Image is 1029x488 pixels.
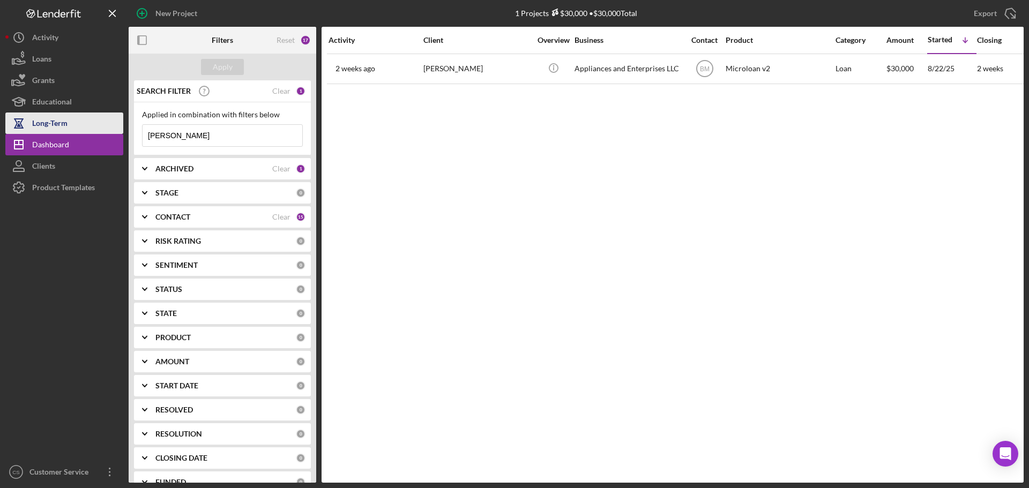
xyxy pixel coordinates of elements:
[684,36,725,44] div: Contact
[5,27,123,48] button: Activity
[575,55,682,83] div: Appliances and Enterprises LLC
[5,91,123,112] button: Educational
[296,188,305,198] div: 0
[329,36,422,44] div: Activity
[155,333,191,342] b: PRODUCT
[155,381,198,390] b: START DATE
[155,309,177,318] b: STATE
[155,213,190,221] b: CONTACT
[296,333,305,342] div: 0
[726,36,833,44] div: Product
[886,64,914,73] span: $30,000
[549,9,587,18] div: $30,000
[32,48,51,72] div: Loans
[726,55,833,83] div: Microloan v2
[5,112,123,134] button: Long-Term
[155,454,207,462] b: CLOSING DATE
[32,112,68,137] div: Long-Term
[533,36,573,44] div: Overview
[155,237,201,245] b: RISK RATING
[155,357,189,366] b: AMOUNT
[928,35,952,44] div: Started
[296,236,305,246] div: 0
[212,36,233,44] b: Filters
[155,189,178,197] b: STAGE
[928,55,976,83] div: 8/22/25
[32,91,72,115] div: Educational
[836,55,885,83] div: Loan
[32,70,55,94] div: Grants
[575,36,682,44] div: Business
[296,212,305,222] div: 15
[32,134,69,158] div: Dashboard
[296,477,305,487] div: 0
[993,441,1018,467] div: Open Intercom Messenger
[32,155,55,179] div: Clients
[515,9,637,18] div: 1 Projects • $30,000 Total
[977,64,1003,73] time: 2 weeks
[296,260,305,270] div: 0
[142,110,303,119] div: Applied in combination with filters below
[272,87,290,95] div: Clear
[155,164,193,173] b: ARCHIVED
[5,177,123,198] button: Product Templates
[836,36,885,44] div: Category
[300,35,311,46] div: 17
[296,284,305,294] div: 0
[886,36,927,44] div: Amount
[5,134,123,155] button: Dashboard
[423,55,531,83] div: [PERSON_NAME]
[129,3,208,24] button: New Project
[155,261,198,269] b: SENTIMENT
[272,213,290,221] div: Clear
[296,164,305,174] div: 1
[700,65,710,73] text: BM
[423,36,531,44] div: Client
[277,36,295,44] div: Reset
[201,59,244,75] button: Apply
[335,64,375,73] time: 2025-09-10 17:39
[296,405,305,415] div: 0
[296,357,305,366] div: 0
[12,469,19,475] text: CS
[32,27,58,51] div: Activity
[5,155,123,177] button: Clients
[296,381,305,391] div: 0
[5,48,123,70] button: Loans
[296,309,305,318] div: 0
[155,3,197,24] div: New Project
[963,3,1024,24] button: Export
[296,453,305,463] div: 0
[5,70,123,91] button: Grants
[155,430,202,438] b: RESOLUTION
[213,59,233,75] div: Apply
[155,478,186,486] b: FUNDED
[296,86,305,96] div: 1
[155,406,193,414] b: RESOLVED
[155,285,182,294] b: STATUS
[296,429,305,439] div: 0
[32,177,95,201] div: Product Templates
[5,461,123,483] button: CSCustomer Service
[974,3,997,24] div: Export
[137,87,191,95] b: SEARCH FILTER
[27,461,96,485] div: Customer Service
[272,164,290,173] div: Clear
